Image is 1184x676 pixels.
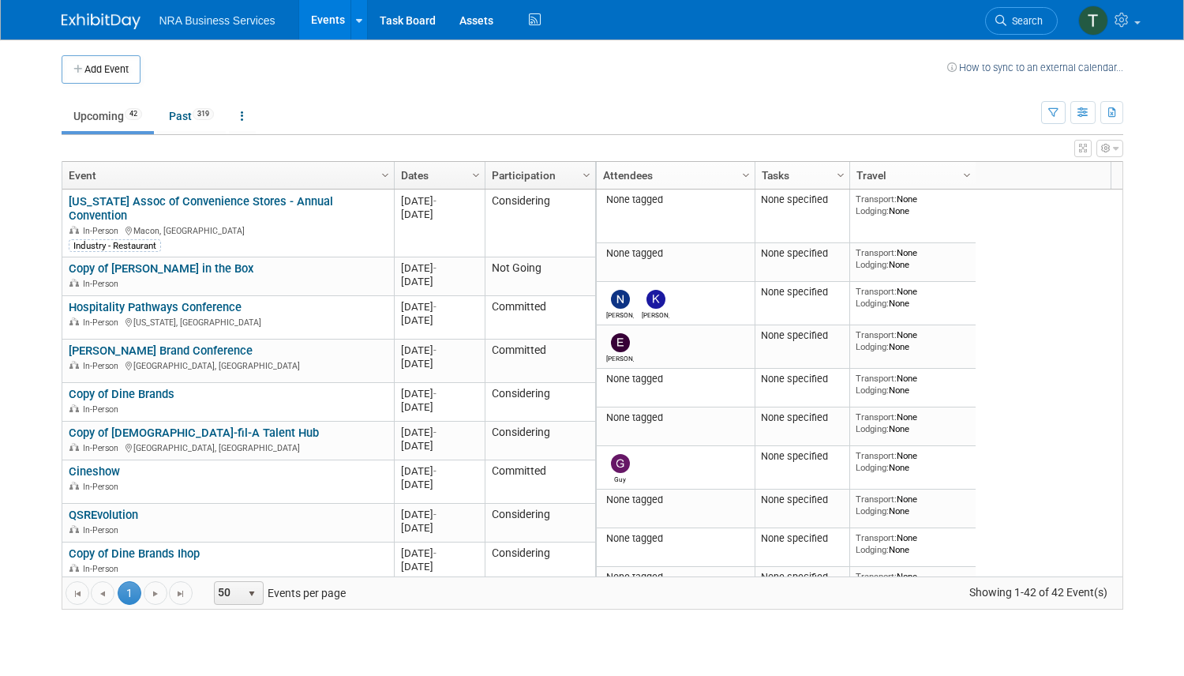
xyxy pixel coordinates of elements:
a: Column Settings [578,162,595,186]
div: None None [856,532,969,555]
img: In-Person Event [69,279,79,287]
td: Considering [485,190,595,257]
div: [DATE] [401,400,478,414]
div: [DATE] [401,560,478,573]
div: [DATE] [401,478,478,491]
span: Lodging: [856,423,889,434]
div: [DATE] [401,344,478,357]
span: select [245,588,258,600]
span: Column Settings [379,169,392,182]
span: In-Person [83,226,123,236]
span: Go to the first page [71,588,84,600]
img: In-Person Event [69,482,79,490]
img: In-Person Event [69,361,79,369]
span: Lodging: [856,385,889,396]
span: Lodging: [856,205,889,216]
div: Neeley Carlson [606,309,634,319]
span: NRA Business Services [159,14,275,27]
div: [DATE] [401,300,478,314]
a: Hospitality Pathways Conference [69,300,242,314]
span: Transport: [856,247,897,258]
span: - [433,388,437,400]
span: Column Settings [834,169,847,182]
div: None None [856,494,969,516]
td: Considering [485,543,595,581]
div: None None [856,450,969,473]
div: None tagged [602,571,748,584]
span: In-Person [83,482,123,492]
span: - [433,344,437,356]
span: - [433,426,437,438]
div: None specified [761,247,843,260]
span: - [433,509,437,520]
img: Kay Allen [646,290,665,309]
div: None specified [761,329,843,342]
span: Column Settings [580,169,593,182]
span: In-Person [83,361,123,371]
span: Transport: [856,532,897,543]
span: 1 [118,581,141,605]
span: In-Person [83,525,123,535]
div: [DATE] [401,261,478,275]
div: None specified [761,450,843,463]
span: - [433,547,437,559]
a: [US_STATE] Assoc of Convenience Stores - Annual Convention [69,194,333,223]
div: None tagged [602,532,748,545]
img: In-Person Event [69,525,79,533]
span: Go to the previous page [96,588,109,600]
td: Committed [485,340,595,383]
a: Attendees [603,162,744,189]
a: Past319 [157,101,226,131]
a: Travel [856,162,965,189]
span: Column Settings [470,169,482,182]
span: Lodging: [856,544,889,555]
span: Transport: [856,286,897,297]
span: - [433,301,437,313]
span: In-Person [83,564,123,574]
img: In-Person Event [69,404,79,412]
div: [DATE] [401,314,478,327]
div: None specified [761,286,843,299]
div: [DATE] [401,194,478,208]
div: None tagged [602,373,748,385]
div: None specified [761,571,843,584]
div: [DATE] [401,275,478,288]
span: 319 [193,108,214,120]
a: QSREvolution [69,508,138,522]
div: None tagged [602,494,748,506]
div: None None [856,329,969,352]
td: Committed [485,296,595,340]
span: Column Settings [961,169,973,182]
div: Macon, [GEOGRAPHIC_DATA] [69,223,387,237]
div: None None [856,571,969,594]
td: Considering [485,504,595,543]
a: Copy of [PERSON_NAME] in the Box [69,261,253,276]
a: Column Settings [958,162,976,186]
img: In-Person Event [69,317,79,325]
div: [DATE] [401,208,478,221]
div: None tagged [602,247,748,260]
span: Transport: [856,450,897,461]
div: None tagged [602,411,748,424]
span: In-Person [83,279,123,289]
a: Upcoming42 [62,101,154,131]
div: None specified [761,193,843,206]
td: Considering [485,422,595,460]
div: [DATE] [401,546,478,560]
a: Copy of [DEMOGRAPHIC_DATA]-fil-A Talent Hub [69,426,319,440]
div: None specified [761,532,843,545]
span: Lodging: [856,259,889,270]
span: Transport: [856,329,897,340]
div: None None [856,286,969,309]
div: [GEOGRAPHIC_DATA], [GEOGRAPHIC_DATA] [69,359,387,372]
div: [GEOGRAPHIC_DATA], [GEOGRAPHIC_DATA] [69,441,387,454]
div: None None [856,193,969,216]
a: Column Settings [377,162,394,186]
a: Event [69,162,384,189]
img: Guy Weaver [611,454,630,473]
td: Committed [485,460,595,504]
div: None None [856,247,969,270]
a: Go to the previous page [91,581,114,605]
div: None tagged [602,193,748,206]
a: [PERSON_NAME] Brand Conference [69,344,253,358]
